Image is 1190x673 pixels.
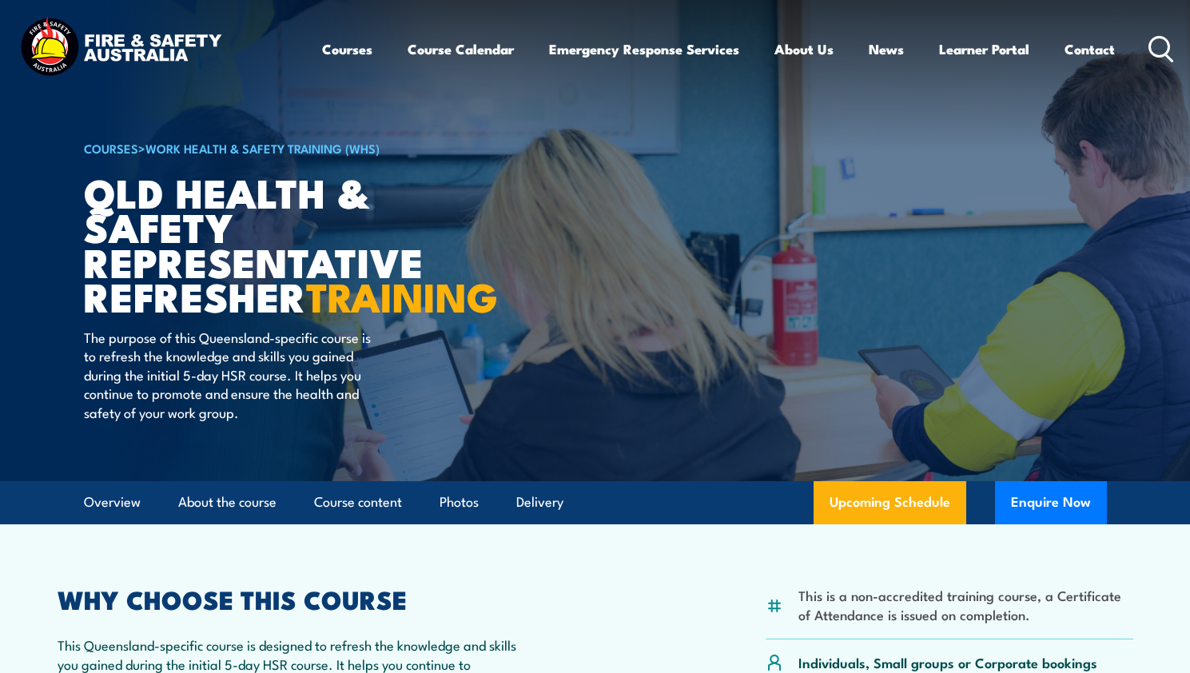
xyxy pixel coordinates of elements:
a: About the course [178,481,277,524]
h6: > [84,138,479,157]
button: Enquire Now [995,481,1107,524]
a: Learner Portal [939,28,1029,70]
p: Individuals, Small groups or Corporate bookings [798,653,1097,671]
a: News [869,28,904,70]
a: Course content [314,481,402,524]
a: About Us [774,28,834,70]
a: Course Calendar [408,28,514,70]
p: The purpose of this Queensland-specific course is to refresh the knowledge and skills you gained ... [84,328,376,421]
a: Courses [322,28,372,70]
a: Work Health & Safety Training (WHS) [145,139,380,157]
h2: WHY CHOOSE THIS COURSE [58,587,524,610]
a: Upcoming Schedule [814,481,966,524]
strong: TRAINING [306,265,498,326]
a: Delivery [516,481,563,524]
a: Photos [440,481,479,524]
a: COURSES [84,139,138,157]
h1: QLD Health & Safety Representative Refresher [84,174,479,313]
li: This is a non-accredited training course, a Certificate of Attendance is issued on completion. [798,586,1133,623]
a: Emergency Response Services [549,28,739,70]
a: Contact [1065,28,1115,70]
a: Overview [84,481,141,524]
